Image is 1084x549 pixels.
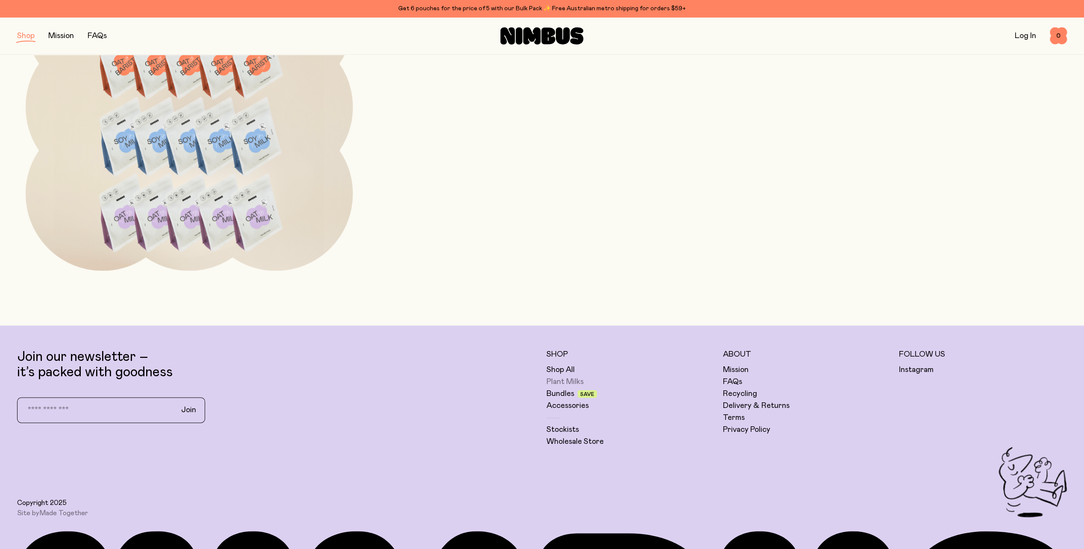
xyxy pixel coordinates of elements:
[17,349,538,380] p: Join our newsletter – it’s packed with goodness
[723,413,744,423] a: Terms
[546,349,714,360] h5: Shop
[546,377,584,387] a: Plant Milks
[88,32,107,40] a: FAQs
[546,389,574,399] a: Bundles
[899,349,1067,360] h5: Follow Us
[17,499,67,507] span: Copyright 2025
[723,401,789,411] a: Delivery & Returns
[1050,27,1067,44] button: 0
[546,437,604,447] a: Wholesale Store
[723,349,890,360] h5: About
[17,3,1067,14] div: Get 6 pouches for the price of 5 with our Bulk Pack ✨ Free Australian metro shipping for orders $59+
[723,389,757,399] a: Recycling
[899,365,934,375] a: Instagram
[723,365,748,375] a: Mission
[17,509,88,517] span: Site by
[546,401,589,411] a: Accessories
[181,405,196,415] span: Join
[174,401,203,419] button: Join
[48,32,74,40] a: Mission
[580,392,594,397] span: Save
[1015,32,1036,40] a: Log In
[546,365,575,375] a: Shop All
[39,510,88,517] a: Made Together
[723,377,742,387] a: FAQs
[546,425,579,435] a: Stockists
[723,425,770,435] a: Privacy Policy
